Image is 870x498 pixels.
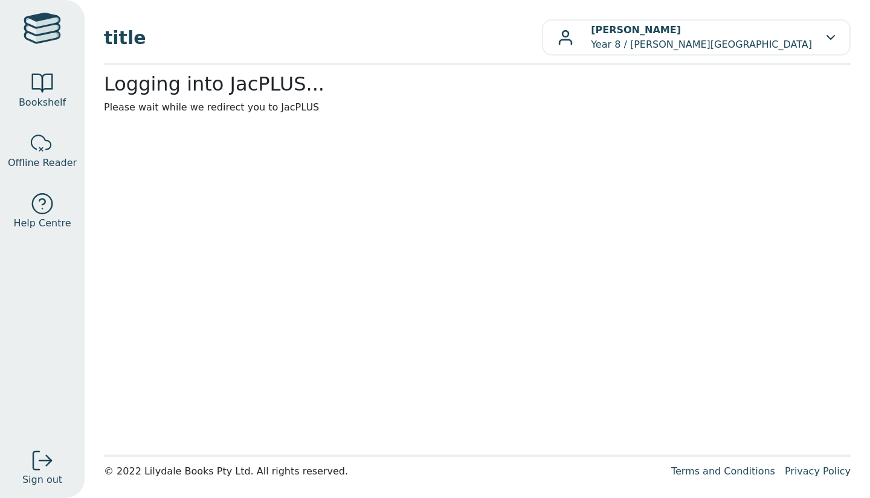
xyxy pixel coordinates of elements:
p: Please wait while we redirect you to JacPLUS [104,100,851,115]
span: title [104,24,542,51]
a: Terms and Conditions [671,465,775,477]
span: Offline Reader [8,156,77,170]
span: Sign out [22,473,62,487]
p: Year 8 / [PERSON_NAME][GEOGRAPHIC_DATA] [591,23,812,52]
h2: Logging into JacPLUS... [104,72,851,95]
div: © 2022 Lilydale Books Pty Ltd. All rights reserved. [104,464,662,479]
span: Bookshelf [19,95,66,110]
span: Help Centre [13,216,71,231]
a: Privacy Policy [785,465,851,477]
button: [PERSON_NAME]Year 8 / [PERSON_NAME][GEOGRAPHIC_DATA] [542,19,851,56]
b: [PERSON_NAME] [591,24,681,36]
